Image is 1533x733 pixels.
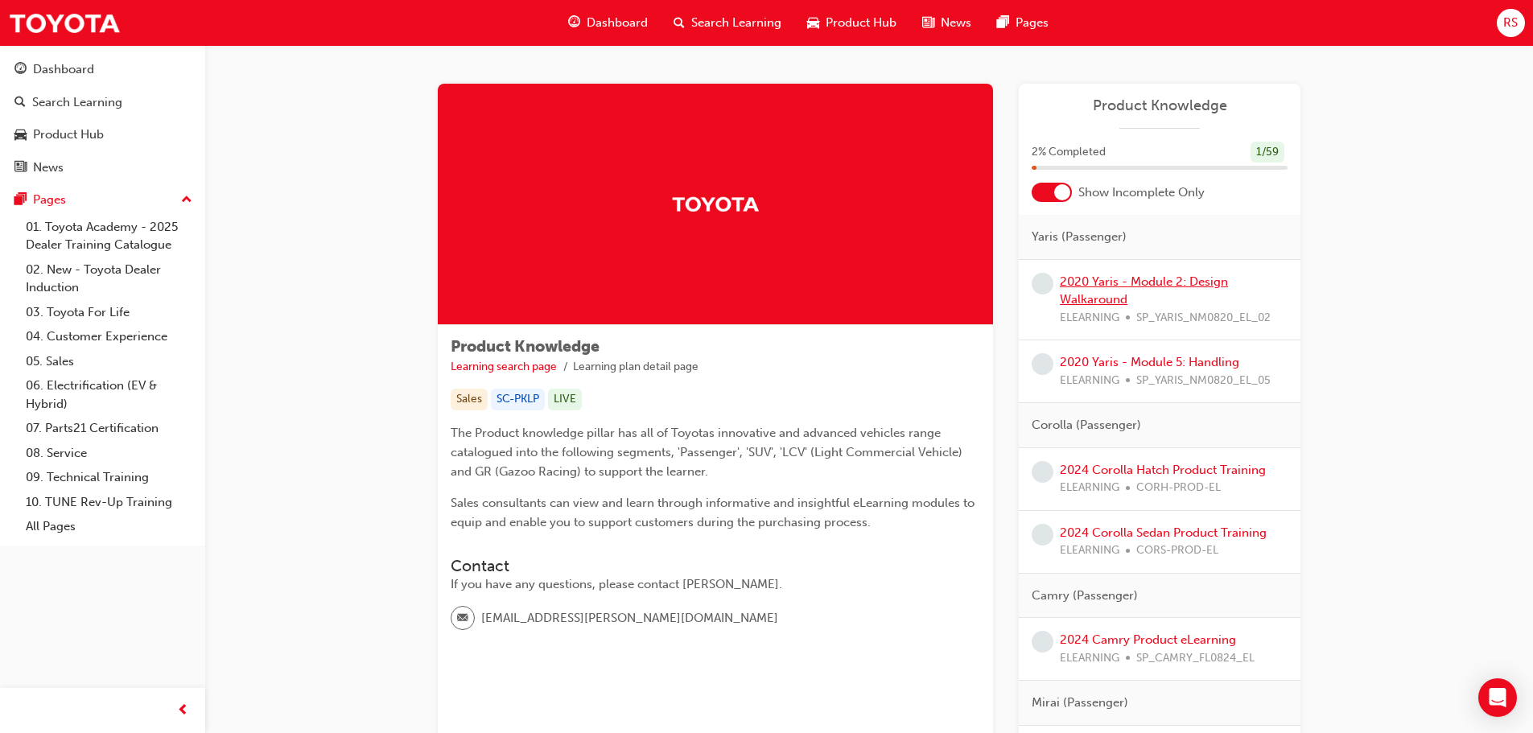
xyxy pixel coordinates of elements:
[6,153,199,183] a: News
[19,324,199,349] a: 04. Customer Experience
[33,191,66,209] div: Pages
[14,193,27,208] span: pages-icon
[1078,183,1205,202] span: Show Incomplete Only
[573,358,699,377] li: Learning plan detail page
[548,389,582,410] div: LIVE
[1032,631,1053,653] span: learningRecordVerb_NONE-icon
[181,190,192,211] span: up-icon
[1060,632,1236,647] a: 2024 Camry Product eLearning
[587,14,648,32] span: Dashboard
[6,55,199,84] a: Dashboard
[33,126,104,144] div: Product Hub
[1060,355,1239,369] a: 2020 Yaris - Module 5: Handling
[1060,372,1119,390] span: ELEARNING
[1503,14,1518,32] span: RS
[1136,372,1271,390] span: SP_YARIS_NM0820_EL_05
[491,389,545,410] div: SC-PKLP
[32,93,122,112] div: Search Learning
[1032,143,1106,162] span: 2 % Completed
[1136,649,1255,668] span: SP_CAMRY_FL0824_EL
[1016,14,1049,32] span: Pages
[19,215,199,257] a: 01. Toyota Academy - 2025 Dealer Training Catalogue
[1032,524,1053,546] span: learningRecordVerb_NONE-icon
[19,349,199,374] a: 05. Sales
[1060,309,1119,327] span: ELEARNING
[1060,463,1266,477] a: 2024 Corolla Hatch Product Training
[451,496,978,529] span: Sales consultants can view and learn through informative and insightful eLearning modules to equi...
[6,51,199,185] button: DashboardSearch LearningProduct HubNews
[33,60,94,79] div: Dashboard
[177,701,189,721] span: prev-icon
[14,63,27,77] span: guage-icon
[1032,353,1053,375] span: learningRecordVerb_NONE-icon
[14,96,26,110] span: search-icon
[481,609,778,628] span: [EMAIL_ADDRESS][PERSON_NAME][DOMAIN_NAME]
[909,6,984,39] a: news-iconNews
[941,14,971,32] span: News
[1478,678,1517,717] div: Open Intercom Messenger
[457,608,468,629] span: email-icon
[6,120,199,150] a: Product Hub
[6,185,199,215] button: Pages
[1136,542,1218,560] span: CORS-PROD-EL
[1032,97,1288,115] a: Product Knowledge
[451,389,488,410] div: Sales
[451,360,557,373] a: Learning search page
[671,190,760,218] img: Trak
[1032,461,1053,483] span: learningRecordVerb_NONE-icon
[1032,416,1141,434] span: Corolla (Passenger)
[674,13,685,33] span: search-icon
[1060,542,1119,560] span: ELEARNING
[8,5,121,41] img: Trak
[1136,479,1221,497] span: CORH-PROD-EL
[997,13,1009,33] span: pages-icon
[451,557,980,575] h3: Contact
[691,14,781,32] span: Search Learning
[1060,479,1119,497] span: ELEARNING
[922,13,934,33] span: news-icon
[19,441,199,466] a: 08. Service
[568,13,580,33] span: guage-icon
[1251,142,1284,163] div: 1 / 59
[1032,694,1128,712] span: Mirai (Passenger)
[19,373,199,416] a: 06. Electrification (EV & Hybrid)
[6,88,199,117] a: Search Learning
[14,161,27,175] span: news-icon
[1032,228,1127,246] span: Yaris (Passenger)
[19,490,199,515] a: 10. TUNE Rev-Up Training
[1060,274,1228,307] a: 2020 Yaris - Module 2: Design Walkaround
[19,416,199,441] a: 07. Parts21 Certification
[661,6,794,39] a: search-iconSearch Learning
[1497,9,1525,37] button: RS
[451,426,966,479] span: The Product knowledge pillar has all of Toyotas innovative and advanced vehicles range catalogued...
[451,575,980,594] div: If you have any questions, please contact [PERSON_NAME].
[1032,273,1053,294] span: learningRecordVerb_NONE-icon
[794,6,909,39] a: car-iconProduct Hub
[451,337,600,356] span: Product Knowledge
[826,14,896,32] span: Product Hub
[1032,587,1138,605] span: Camry (Passenger)
[14,128,27,142] span: car-icon
[19,300,199,325] a: 03. Toyota For Life
[19,514,199,539] a: All Pages
[19,465,199,490] a: 09. Technical Training
[1060,649,1119,668] span: ELEARNING
[807,13,819,33] span: car-icon
[33,159,64,177] div: News
[19,257,199,300] a: 02. New - Toyota Dealer Induction
[555,6,661,39] a: guage-iconDashboard
[984,6,1061,39] a: pages-iconPages
[1136,309,1271,327] span: SP_YARIS_NM0820_EL_02
[1060,525,1267,540] a: 2024 Corolla Sedan Product Training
